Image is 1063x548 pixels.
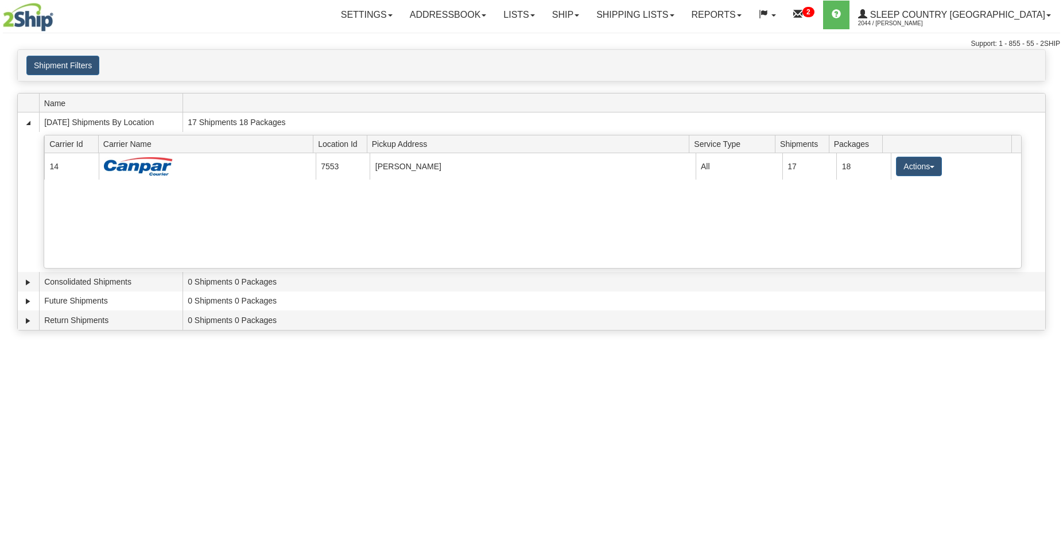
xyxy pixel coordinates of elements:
td: Return Shipments [39,310,183,330]
a: 2 [785,1,823,29]
span: Shipments [780,135,829,153]
span: Service Type [694,135,775,153]
span: Carrier Id [49,135,98,153]
td: 0 Shipments 0 Packages [183,310,1045,330]
a: Shipping lists [588,1,682,29]
span: Location Id [318,135,367,153]
button: Shipment Filters [26,56,99,75]
img: logo2044.jpg [3,3,53,32]
span: Sleep Country [GEOGRAPHIC_DATA] [867,10,1045,20]
td: Consolidated Shipments [39,272,183,292]
span: Carrier Name [103,135,313,153]
td: [PERSON_NAME] [370,153,695,179]
td: 17 Shipments 18 Packages [183,112,1045,132]
sup: 2 [802,7,814,17]
td: Future Shipments [39,292,183,311]
a: Reports [683,1,750,29]
td: All [696,153,782,179]
span: 2044 / [PERSON_NAME] [858,18,944,29]
a: Collapse [22,117,34,129]
img: Canpar [104,157,173,176]
td: 7553 [316,153,370,179]
td: 18 [836,153,891,179]
a: Expand [22,296,34,307]
td: 14 [44,153,99,179]
span: Packages [834,135,883,153]
span: Name [44,94,183,112]
a: Addressbook [401,1,495,29]
td: [DATE] Shipments By Location [39,112,183,132]
a: Settings [332,1,401,29]
a: Sleep Country [GEOGRAPHIC_DATA] 2044 / [PERSON_NAME] [849,1,1060,29]
iframe: chat widget [1037,215,1062,332]
a: Expand [22,315,34,327]
a: Lists [495,1,543,29]
td: 0 Shipments 0 Packages [183,292,1045,311]
div: Support: 1 - 855 - 55 - 2SHIP [3,39,1060,49]
span: Pickup Address [372,135,689,153]
a: Ship [544,1,588,29]
td: 17 [782,153,837,179]
button: Actions [896,157,942,176]
a: Expand [22,277,34,288]
td: 0 Shipments 0 Packages [183,272,1045,292]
